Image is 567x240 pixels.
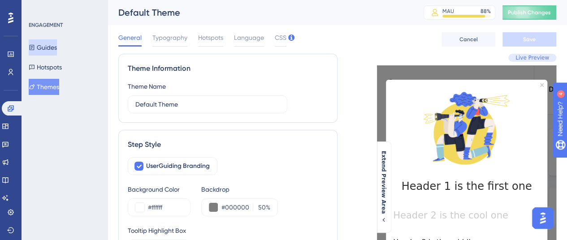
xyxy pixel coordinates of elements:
[523,36,536,43] span: Save
[459,36,478,43] span: Cancel
[515,54,549,61] span: Live Preview
[118,32,142,43] span: General
[502,32,556,47] button: Save
[128,225,328,236] div: Tooltip Highlight Box
[253,202,270,213] label: %
[128,184,190,195] div: Background Color
[29,59,62,75] button: Hotspots
[128,139,328,150] div: Step Style
[198,32,223,43] span: Hotspots
[146,161,210,171] span: UserGuiding Branding
[393,180,540,193] h1: Header 1 is the first one
[377,151,391,224] button: Extend Preview Area
[29,39,57,56] button: Guides
[128,63,328,74] div: Theme Information
[529,205,556,231] iframe: UserGuiding AI Assistant Launcher
[393,210,540,221] h2: Header 2 is the cool one
[540,83,544,87] div: Close Preview
[422,83,511,173] img: Modal Media
[441,32,495,47] button: Cancel
[152,32,187,43] span: Typography
[21,2,56,13] span: Need Help?
[480,8,491,15] div: 88 %
[508,9,551,16] span: Publish Changes
[135,99,280,109] input: Theme Name
[234,32,264,43] span: Language
[29,21,63,29] div: ENGAGEMENT
[502,5,556,20] button: Publish Changes
[442,8,454,15] div: MAU
[380,151,387,214] span: Extend Preview Area
[118,6,401,19] div: Default Theme
[256,202,266,213] input: %
[275,32,286,43] span: CSS
[201,184,278,195] div: Backdrop
[62,4,65,12] div: 4
[29,79,59,95] button: Themes
[128,81,166,92] div: Theme Name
